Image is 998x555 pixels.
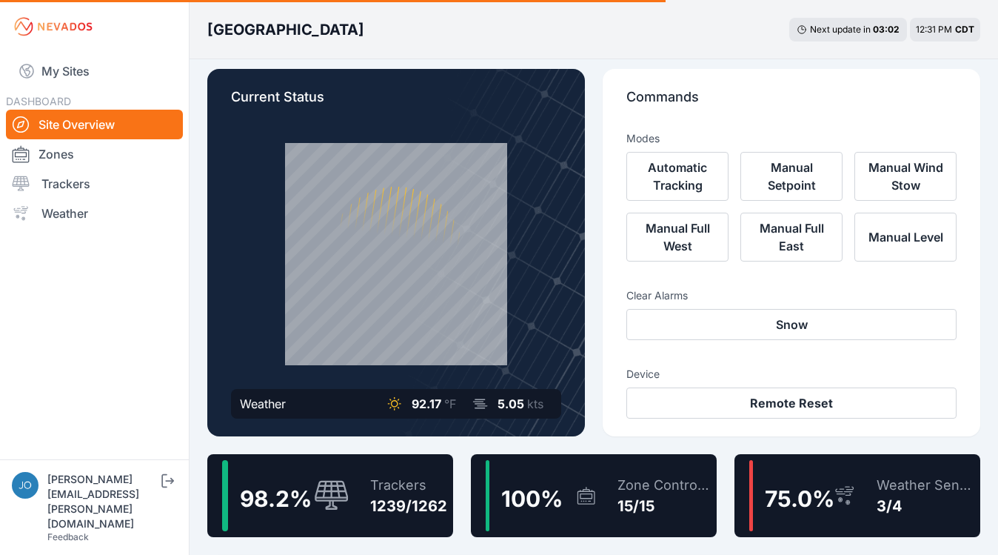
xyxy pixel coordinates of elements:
span: CDT [955,24,974,35]
h3: Modes [626,131,660,146]
span: kts [527,396,543,411]
img: Nevados [12,15,95,39]
button: Remote Reset [626,388,957,419]
h3: Clear Alarms [626,288,957,303]
div: [PERSON_NAME][EMAIL_ADDRESS][PERSON_NAME][DOMAIN_NAME] [47,472,158,531]
div: Weather [240,395,286,413]
h3: [GEOGRAPHIC_DATA] [207,19,364,40]
button: Manual Setpoint [740,152,843,201]
a: 98.2%Trackers1239/1262 [207,454,453,537]
nav: Breadcrumb [207,10,364,49]
div: Trackers [370,475,447,496]
button: Snow [626,309,957,340]
p: Current Status [231,87,561,119]
span: °F [444,396,456,411]
a: 100%Zone Controllers15/15 [471,454,717,537]
a: Feedback [47,531,89,542]
span: 12:31 PM [916,24,952,35]
div: Zone Controllers [617,475,711,496]
button: Manual Full East [740,213,843,262]
span: 75.0 % [765,485,834,512]
span: 5.05 [498,396,524,411]
div: 03 : 02 [873,24,900,36]
div: 1239/1262 [370,496,447,516]
span: Next update in [810,24,871,35]
a: Site Overview [6,110,183,139]
div: Weather Sensors [877,475,974,496]
div: 15/15 [617,496,711,516]
button: Manual Full West [626,213,729,262]
img: joe.mikula@nevados.solar [12,472,38,499]
button: Manual Level [854,213,957,262]
a: Zones [6,139,183,169]
button: Manual Wind Stow [854,152,957,201]
span: 98.2 % [240,485,312,512]
a: 75.0%Weather Sensors3/4 [734,454,980,537]
a: Weather [6,199,183,228]
h3: Device [626,367,957,382]
a: Trackers [6,169,183,199]
div: 3/4 [877,496,974,516]
p: Commands [626,87,957,119]
span: 100 % [501,485,563,512]
button: Automatic Tracking [626,152,729,201]
span: DASHBOARD [6,95,71,107]
a: My Sites [6,53,183,89]
span: 92.17 [412,396,441,411]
